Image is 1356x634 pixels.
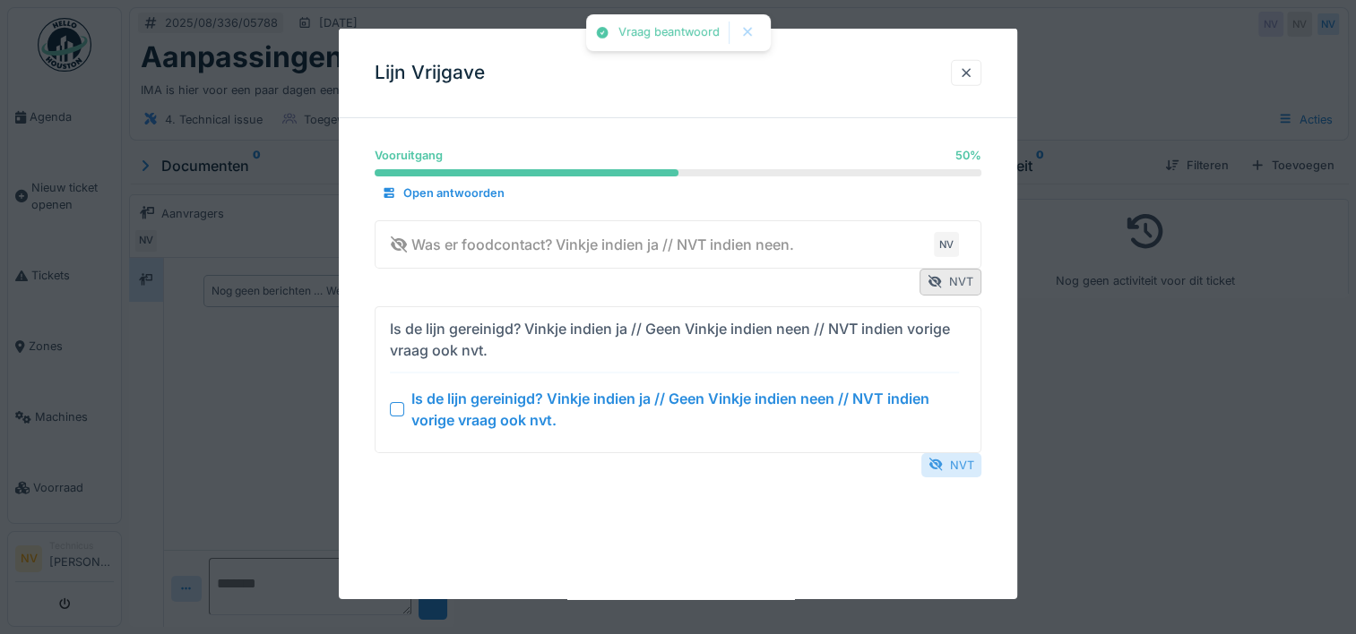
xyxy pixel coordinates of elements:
div: Is de lijn gereinigd? Vinkje indien ja // Geen Vinkje indien neen // NVT indien vorige vraag ook ... [390,317,952,360]
div: Was er foodcontact? Vinkje indien ja // NVT indien neen. [390,234,794,255]
div: NV [934,232,959,257]
div: Vooruitgang [375,147,443,164]
div: 50 % [955,147,981,164]
div: NVT [921,452,981,476]
summary: Was er foodcontact? Vinkje indien ja // NVT indien neen.NV [383,227,973,261]
h3: Lijn Vrijgave [375,62,485,84]
summary: Is de lijn gereinigd? Vinkje indien ja // Geen Vinkje indien neen // NVT indien vorige vraag ook ... [383,313,973,444]
div: Is de lijn gereinigd? Vinkje indien ja // Geen Vinkje indien neen // NVT indien vorige vraag ook ... [411,387,959,430]
div: NVT [920,269,981,295]
div: Open antwoorden [375,181,512,205]
div: Vraag beantwoord [618,25,720,40]
progress: 50 % [375,169,981,176]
